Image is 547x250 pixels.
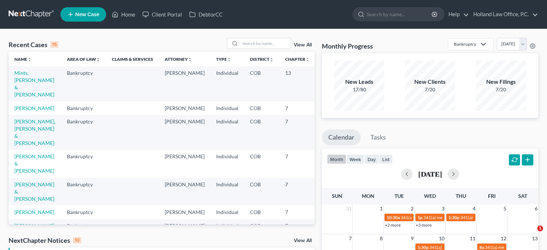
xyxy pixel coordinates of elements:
[96,58,100,62] i: unfold_more
[244,150,279,178] td: COB
[534,204,538,213] span: 6
[332,193,342,199] span: Sun
[364,129,392,145] a: Tasks
[346,154,364,164] button: week
[210,219,244,232] td: Individual
[294,42,312,47] a: View All
[14,56,32,62] a: Nameunfold_more
[244,101,279,115] td: COB
[244,66,279,101] td: COB
[334,86,384,93] div: 17/80
[362,193,374,199] span: Mon
[244,219,279,232] td: COB
[159,178,210,205] td: [PERSON_NAME]
[438,234,445,243] span: 10
[210,66,244,101] td: Individual
[416,222,432,228] a: +3 more
[429,245,499,250] span: 341(a) meeting for [PERSON_NAME]
[27,58,32,62] i: unfold_more
[279,66,315,101] td: 13
[75,12,99,17] span: New Case
[500,234,507,243] span: 12
[227,58,231,62] i: unfold_more
[345,204,352,213] span: 31
[61,205,106,219] td: Bankruptcy
[279,205,315,219] td: 7
[244,205,279,219] td: COB
[210,101,244,115] td: Individual
[165,56,192,62] a: Attorneyunfold_more
[279,101,315,115] td: 7
[159,205,210,219] td: [PERSON_NAME]
[244,178,279,205] td: COB
[269,58,274,62] i: unfold_more
[61,178,106,205] td: Bankruptcy
[14,105,54,111] a: [PERSON_NAME]
[460,215,530,220] span: 341(a) meeting for [PERSON_NAME]
[348,234,352,243] span: 7
[61,150,106,178] td: Bankruptcy
[379,154,393,164] button: list
[454,41,476,47] div: Bankruptcy
[456,193,466,199] span: Thu
[479,245,484,250] span: 8a
[503,204,507,213] span: 5
[285,56,310,62] a: Chapterunfold_more
[61,115,106,150] td: Bankruptcy
[488,193,496,199] span: Fri
[469,234,476,243] span: 11
[418,215,423,220] span: 1p
[244,115,279,150] td: COB
[401,215,508,220] span: 341(a) meeting for [PERSON_NAME] & [PERSON_NAME]
[518,193,527,199] span: Sat
[210,178,244,205] td: Individual
[418,170,442,178] h2: [DATE]
[61,101,106,115] td: Bankruptcy
[61,219,106,232] td: Bankruptcy
[364,154,379,164] button: day
[50,41,59,48] div: 15
[159,115,210,150] td: [PERSON_NAME]
[210,150,244,178] td: Individual
[14,118,55,146] a: [PERSON_NAME], [PERSON_NAME] & [PERSON_NAME]
[186,8,226,21] a: DebtorCC
[379,204,383,213] span: 1
[445,8,469,21] a: Help
[387,215,400,220] span: 10:30a
[379,234,383,243] span: 8
[405,78,455,86] div: New Clients
[279,150,315,178] td: 7
[106,52,159,66] th: Claims & Services
[139,8,186,21] a: Client Portal
[159,66,210,101] td: [PERSON_NAME]
[14,181,54,202] a: [PERSON_NAME] & [PERSON_NAME]
[14,223,54,229] a: [PERSON_NAME]
[9,236,81,245] div: NextChapter Notices
[210,115,244,150] td: Individual
[448,215,460,220] span: 1:30p
[14,70,54,97] a: Mints, [PERSON_NAME] & [PERSON_NAME]
[476,86,526,93] div: 7/20
[159,101,210,115] td: [PERSON_NAME]
[385,222,401,228] a: +2 more
[240,38,291,49] input: Search by name...
[410,204,414,213] span: 2
[476,78,526,86] div: New Filings
[216,56,231,62] a: Typeunfold_more
[14,209,54,215] a: [PERSON_NAME]
[334,78,384,86] div: New Leads
[279,219,315,232] td: 7
[61,66,106,101] td: Bankruptcy
[537,226,543,231] span: 1
[279,115,315,150] td: 7
[210,205,244,219] td: Individual
[523,226,540,243] iframe: Intercom live chat
[159,150,210,178] td: [PERSON_NAME]
[188,58,192,62] i: unfold_more
[14,153,54,174] a: [PERSON_NAME] & [PERSON_NAME]
[367,8,433,21] input: Search by name...
[472,204,476,213] span: 4
[108,8,139,21] a: Home
[305,58,310,62] i: unfold_more
[418,245,429,250] span: 1:30p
